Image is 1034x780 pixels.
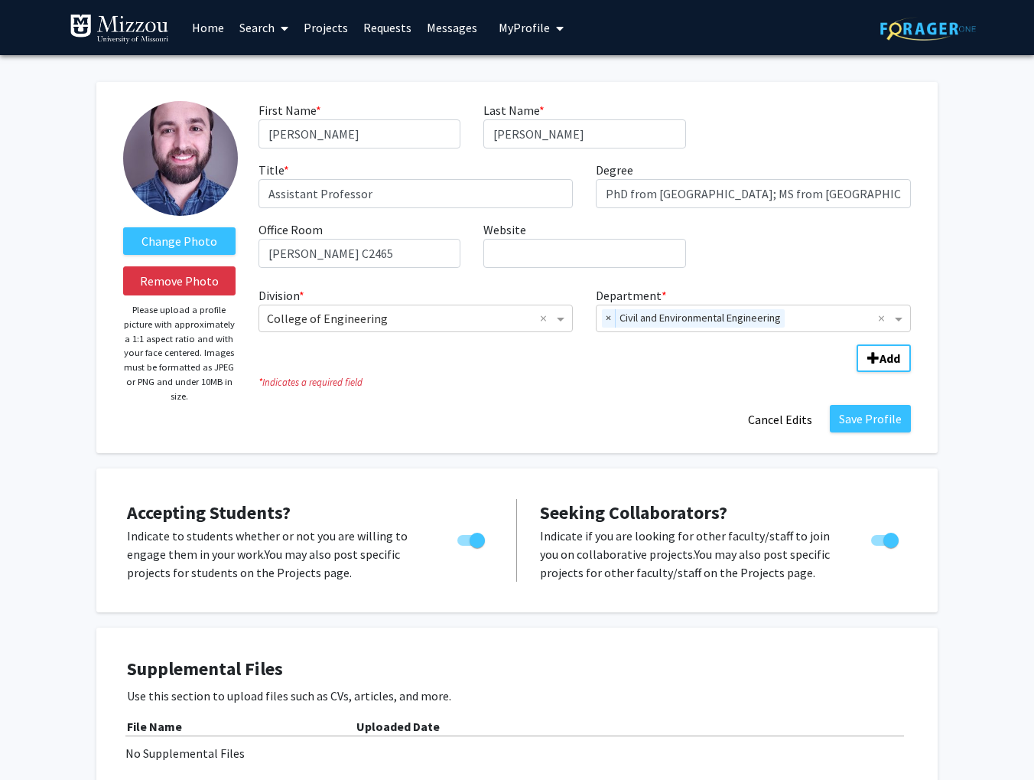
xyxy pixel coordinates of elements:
[483,101,545,119] label: Last Name
[258,220,323,239] label: Office Room
[880,351,900,366] b: Add
[258,375,911,390] i: Indicates a required field
[596,161,633,179] label: Degree
[356,719,440,734] b: Uploaded Date
[878,309,891,328] span: Clear all
[127,658,907,680] h4: Supplemental Files
[125,744,909,762] div: No Supplemental Files
[356,1,419,54] a: Requests
[880,17,976,41] img: ForagerOne Logo
[127,687,907,705] p: Use this section to upload files such as CVs, articles, and more.
[123,101,238,216] img: Profile Picture
[738,405,822,434] button: Cancel Edits
[70,14,169,44] img: University of Missouri Logo
[499,20,550,35] span: My Profile
[11,711,65,769] iframe: Chat
[123,227,236,255] label: ChangeProfile Picture
[123,303,236,403] p: Please upload a profile picture with approximately a 1:1 aspect ratio and with your face centered...
[540,527,842,582] p: Indicate if you are looking for other faculty/staff to join you on collaborative projects. You ma...
[127,501,291,524] span: Accepting Students?
[540,309,553,328] span: Clear all
[857,344,911,372] button: Add Division/Department
[483,220,526,239] label: Website
[419,1,485,54] a: Messages
[584,286,922,332] div: Department
[258,101,321,119] label: First Name
[602,309,616,328] span: ×
[296,1,356,54] a: Projects
[258,305,574,332] ng-select: Division
[540,501,727,524] span: Seeking Collaborators?
[258,161,289,179] label: Title
[451,527,493,550] div: Toggle
[596,305,911,332] ng-select: Department
[865,527,907,550] div: Toggle
[127,719,182,734] b: File Name
[184,1,232,54] a: Home
[830,405,911,432] button: Save Profile
[232,1,296,54] a: Search
[616,309,785,328] span: Civil and Environmental Engineering
[123,266,236,295] button: Remove Photo
[127,527,428,582] p: Indicate to students whether or not you are willing to engage them in your work. You may also pos...
[247,286,585,332] div: Division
